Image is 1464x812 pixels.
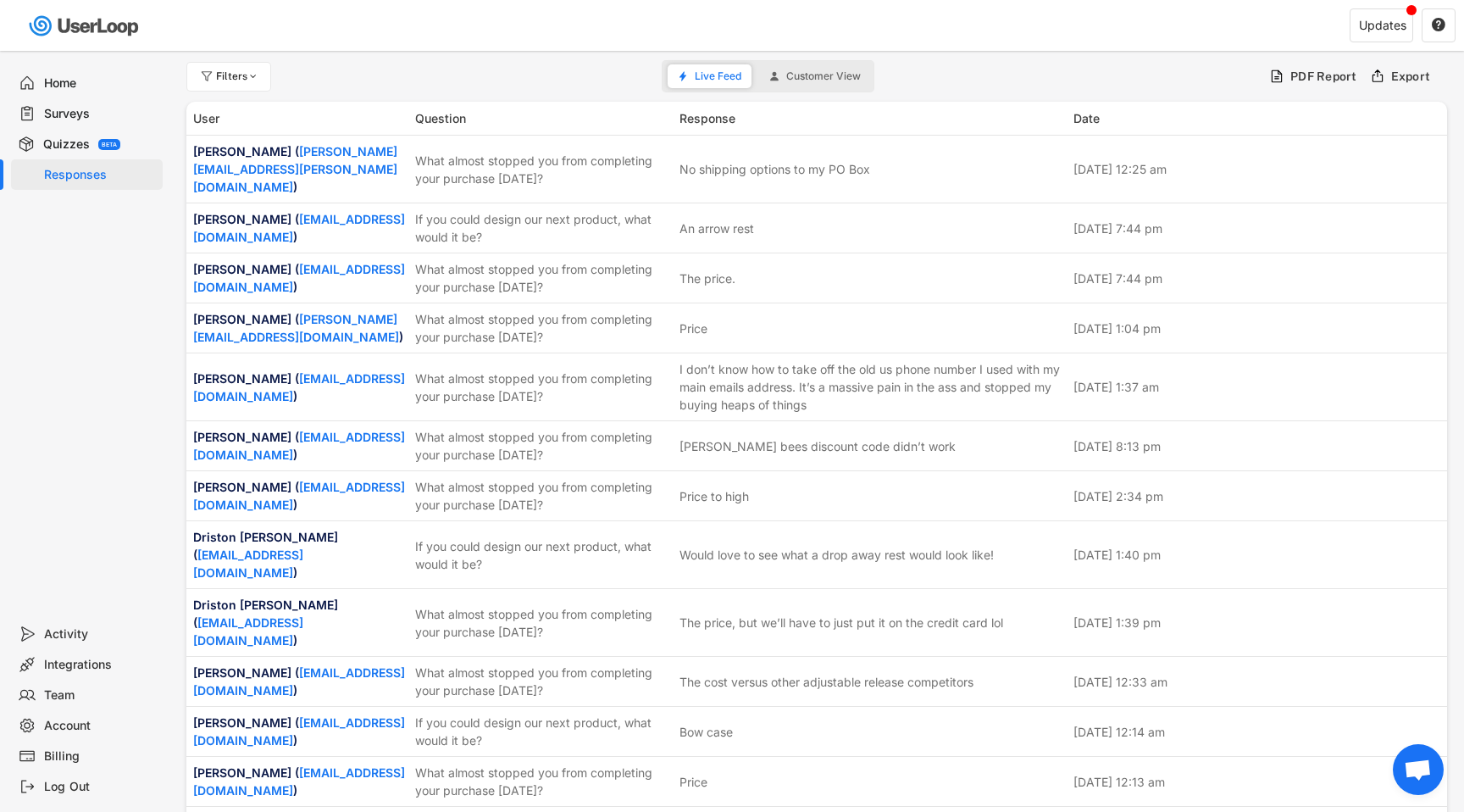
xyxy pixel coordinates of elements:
div: Export [1391,69,1431,84]
div: If you could design our next product, what would it be? [415,537,669,573]
div: The price. [679,270,735,287]
div: [PERSON_NAME] ( ) [193,714,405,749]
div: An arrow rest [679,220,754,237]
button: Live Feed [668,64,751,88]
div: Account [44,718,156,734]
a: [EMAIL_ADDRESS][DOMAIN_NAME] [193,371,405,403]
div: [PERSON_NAME] ( ) [193,664,405,699]
div: Would love to see what a drop away rest would look like! [679,546,994,564]
div: User [193,109,405,127]
div: Activity [44,626,156,642]
div: If you could design our next product, what would it be? [415,210,669,246]
div: [DATE] 2:34 pm [1073,487,1440,505]
div: What almost stopped you from completing your purchase [DATE]? [415,370,669,405]
div: What almost stopped you from completing your purchase [DATE]? [415,664,669,699]
div: [PERSON_NAME] ( ) [193,370,405,405]
div: [PERSON_NAME] ( ) [193,764,405,799]
div: What almost stopped you from completing your purchase [DATE]? [415,260,669,296]
div: [DATE] 12:33 am [1073,673,1440,691]
div: [PERSON_NAME] ( ) [193,260,405,296]
div: No shipping options to my PO Box [679,160,870,178]
div: Team [44,687,156,704]
div: Billing [44,748,156,765]
a: [EMAIL_ADDRESS][DOMAIN_NAME] [193,480,405,512]
div: Responses [44,167,156,183]
div: PDF Report [1290,69,1357,84]
div: Open chat [1393,744,1444,795]
div: [DATE] 1:37 am [1073,378,1440,396]
div: [PERSON_NAME] ( ) [193,310,405,346]
div: What almost stopped you from completing your purchase [DATE]? [415,152,669,187]
a: [EMAIL_ADDRESS][DOMAIN_NAME] [193,715,405,748]
a: [EMAIL_ADDRESS][DOMAIN_NAME] [193,430,405,462]
div: Bow case [679,723,733,741]
div: Integrations [44,657,156,673]
div: Filters [216,71,260,81]
div: [PERSON_NAME] ( ) [193,478,405,514]
div: Updates [1359,19,1406,31]
div: Driston [PERSON_NAME] ( ) [193,596,405,649]
div: [DATE] 12:13 am [1073,773,1440,791]
div: I don’t know how to take off the old us phone number I used with my main emails address. It’s a m... [679,360,1063,414]
div: The price, but we’ll have to just put it on the credit card lol [679,614,1003,631]
div: [DATE] 7:44 pm [1073,220,1440,237]
a: [EMAIL_ADDRESS][DOMAIN_NAME] [193,615,303,648]
div: Price to high [679,487,749,505]
div: Question [415,109,669,127]
img: userloop-logo-01.svg [25,8,145,43]
div: What almost stopped you from completing your purchase [DATE]? [415,764,669,799]
span: Customer View [786,71,861,81]
div: [DATE] 1:39 pm [1073,614,1440,631]
a: [EMAIL_ADDRESS][DOMAIN_NAME] [193,765,405,798]
a: [PERSON_NAME][EMAIL_ADDRESS][PERSON_NAME][DOMAIN_NAME] [193,144,397,194]
div: [PERSON_NAME] ( ) [193,210,405,246]
text:  [1432,17,1445,32]
div: BETA [102,142,117,147]
a: [EMAIL_ADDRESS][DOMAIN_NAME] [193,262,405,294]
div: [DATE] 1:04 pm [1073,320,1440,337]
div: What almost stopped you from completing your purchase [DATE]? [415,310,669,346]
button: Customer View [759,64,871,88]
div: [DATE] 12:14 am [1073,723,1440,741]
div: Log Out [44,779,156,795]
div: [PERSON_NAME] ( ) [193,142,405,196]
div: What almost stopped you from completing your purchase [DATE]? [415,428,669,464]
div: Response [679,109,1063,127]
div: Surveys [44,106,156,122]
div: What almost stopped you from completing your purchase [DATE]? [415,478,669,514]
div: [DATE] 1:40 pm [1073,546,1440,564]
a: [EMAIL_ADDRESS][DOMAIN_NAME] [193,665,405,698]
a: [EMAIL_ADDRESS][DOMAIN_NAME] [193,212,405,244]
div: Price [679,773,707,791]
div: [PERSON_NAME] bees discount code didn’t work [679,437,956,455]
div: Driston [PERSON_NAME] ( ) [193,528,405,581]
div: Home [44,75,156,92]
div: Quizzes [43,136,90,153]
button:  [1431,18,1446,33]
div: [DATE] 12:25 am [1073,160,1440,178]
div: If you could design our next product, what would it be? [415,714,669,749]
div: What almost stopped you from completing your purchase [DATE]? [415,605,669,641]
span: Live Feed [695,71,741,81]
div: Price [679,320,707,337]
div: The cost versus other adjustable release competitors [679,673,973,691]
a: [EMAIL_ADDRESS][DOMAIN_NAME] [193,548,303,580]
div: Date [1073,109,1440,127]
div: [DATE] 7:44 pm [1073,270,1440,287]
div: [PERSON_NAME] ( ) [193,428,405,464]
div: [DATE] 8:13 pm [1073,437,1440,455]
